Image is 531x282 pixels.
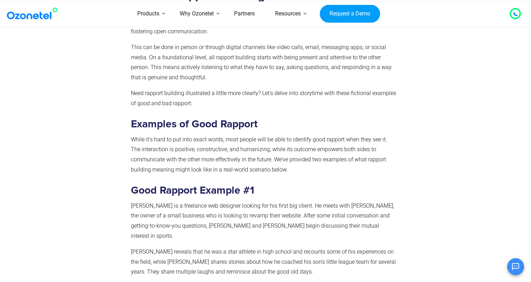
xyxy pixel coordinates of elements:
a: Why Ozonetel [170,1,224,26]
p: While it’s hard to put into exact words, most people will be able to identify good rapport when t... [131,135,397,175]
strong: Examples of Good Rapport [131,119,258,129]
a: Products [127,1,170,26]
button: Open chat [507,258,524,275]
p: [PERSON_NAME] reveals that he was a star athlete in high school and recounts some of his experien... [131,247,397,277]
p: Need rapport building illustrated a little more clearly? Let’s delve into storytime with these fi... [131,88,397,109]
a: Resources [265,1,311,26]
a: Request a Demo [320,5,380,23]
strong: Good Rapport Example #1 [131,185,254,196]
p: [PERSON_NAME] is a freelance web designer looking for his first big client. He meets with [PERSON... [131,201,397,241]
p: This can be done in person or through digital channels like video calls, email, messaging apps, o... [131,42,397,83]
a: Partners [224,1,265,26]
